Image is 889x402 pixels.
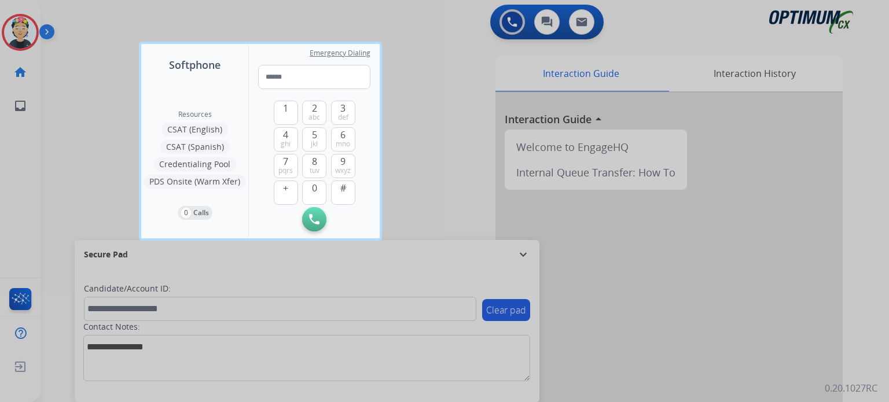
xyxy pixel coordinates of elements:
button: 9wxyz [331,154,355,178]
button: 4ghi [274,127,298,152]
p: Calls [193,208,209,218]
button: 7pqrs [274,154,298,178]
span: 4 [283,128,288,142]
span: ghi [281,139,291,149]
span: 1 [283,101,288,115]
span: abc [308,113,320,122]
img: call-button [309,214,319,224]
button: 3def [331,101,355,125]
span: 0 [312,181,317,195]
span: pqrs [278,166,293,175]
span: Emergency Dialing [310,49,370,58]
span: 7 [283,154,288,168]
button: 2abc [302,101,326,125]
button: CSAT (English) [161,123,228,137]
button: Credentialing Pool [153,157,236,171]
button: # [331,180,355,205]
button: 1 [274,101,298,125]
span: 3 [340,101,346,115]
span: tuv [310,166,319,175]
span: 9 [340,154,346,168]
span: 6 [340,128,346,142]
button: 5jkl [302,127,326,152]
button: 0 [302,180,326,205]
span: wxyz [335,166,351,175]
button: 8tuv [302,154,326,178]
button: PDS Onsite (Warm Xfer) [144,175,246,189]
p: 0 [181,208,191,218]
span: 2 [312,101,317,115]
button: 0Calls [178,206,212,220]
span: mno [336,139,350,149]
span: Resources [178,110,212,119]
span: 8 [312,154,317,168]
span: 5 [312,128,317,142]
span: # [340,181,346,195]
p: 0.20.1027RC [825,381,877,395]
span: def [338,113,348,122]
button: 6mno [331,127,355,152]
button: CSAT (Spanish) [160,140,230,154]
span: + [283,181,288,195]
span: Softphone [169,57,221,73]
span: jkl [311,139,318,149]
button: + [274,180,298,205]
